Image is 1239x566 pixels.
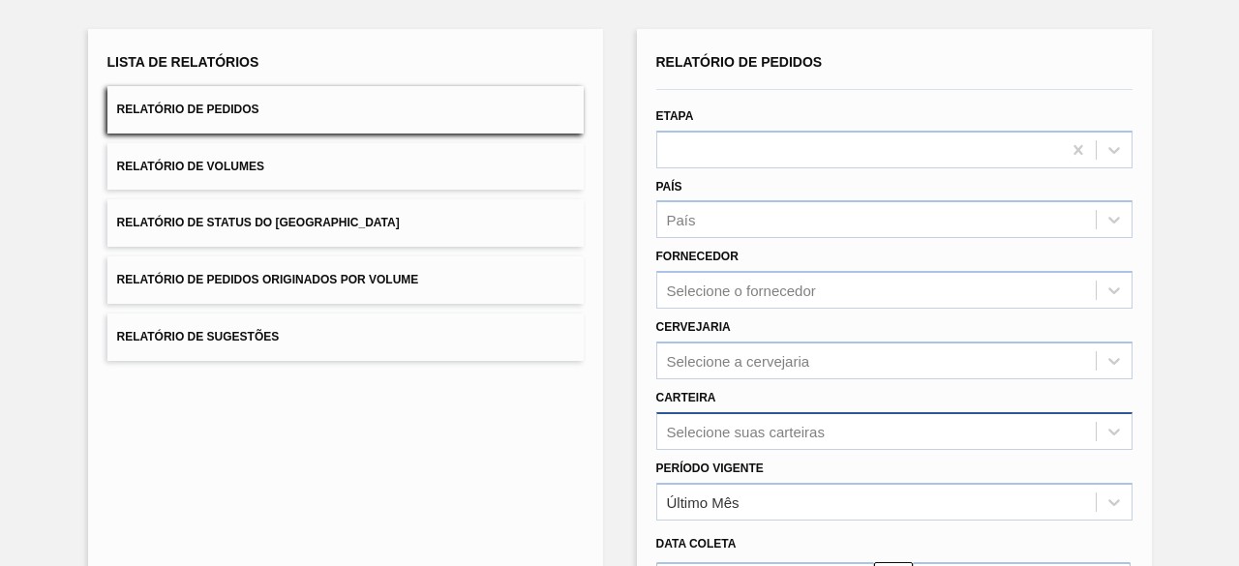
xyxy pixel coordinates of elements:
[656,180,682,194] label: País
[107,313,584,361] button: Relatório de Sugestões
[656,537,737,551] span: Data coleta
[656,391,716,404] label: Carteira
[667,493,740,510] div: Último Mês
[107,86,584,134] button: Relatório de Pedidos
[667,283,816,299] div: Selecione o fornecedor
[107,199,584,247] button: Relatório de Status do [GEOGRAPHIC_DATA]
[117,160,264,173] span: Relatório de Volumes
[117,330,280,343] span: Relatório de Sugestões
[117,103,259,116] span: Relatório de Pedidos
[107,256,584,304] button: Relatório de Pedidos Originados por Volume
[667,352,810,369] div: Selecione a cervejaria
[656,250,739,263] label: Fornecedor
[107,143,584,191] button: Relatório de Volumes
[667,212,696,228] div: País
[117,273,419,286] span: Relatório de Pedidos Originados por Volume
[667,423,825,439] div: Selecione suas carteiras
[656,109,694,123] label: Etapa
[117,216,400,229] span: Relatório de Status do [GEOGRAPHIC_DATA]
[656,320,731,334] label: Cervejaria
[107,54,259,70] span: Lista de Relatórios
[656,462,764,475] label: Período Vigente
[656,54,823,70] span: Relatório de Pedidos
